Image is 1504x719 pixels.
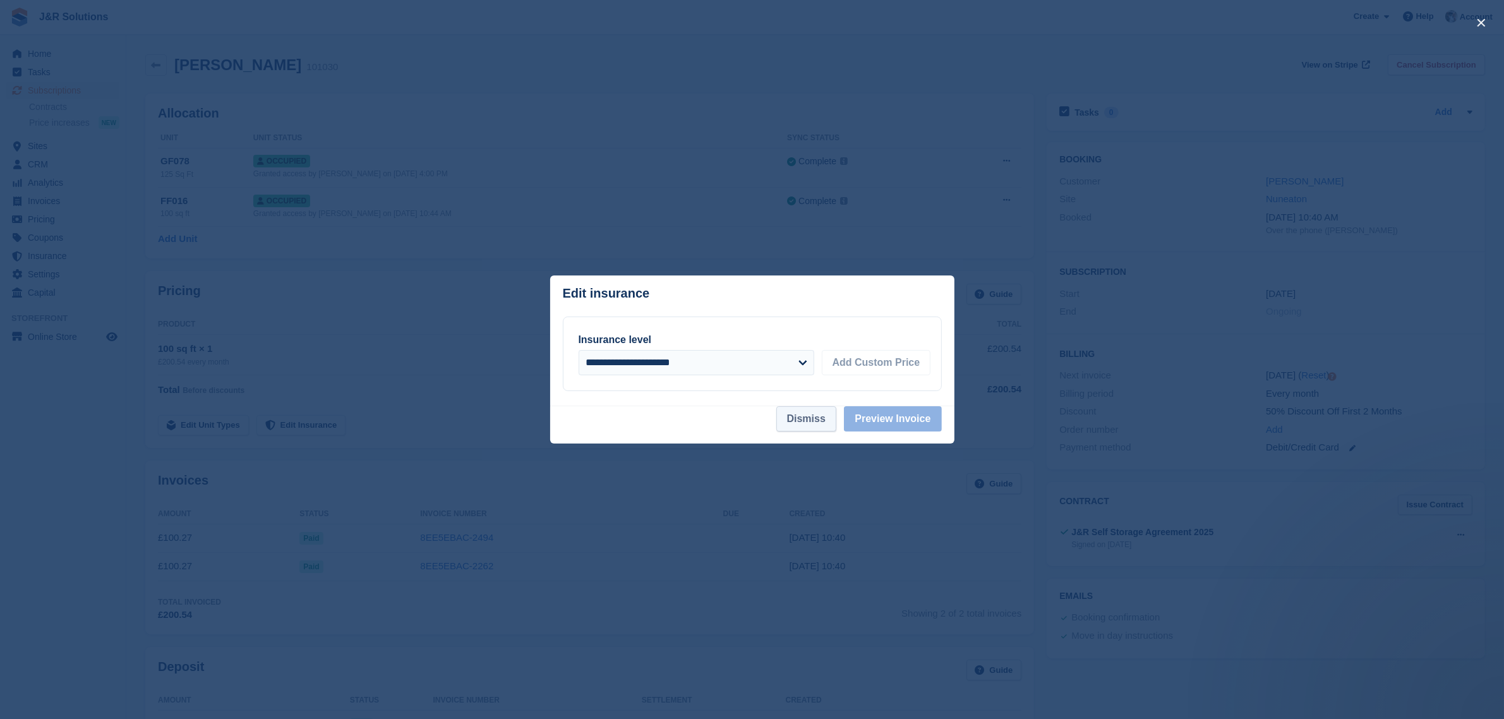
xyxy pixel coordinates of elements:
[822,350,931,375] button: Add Custom Price
[776,406,836,432] button: Dismiss
[563,286,650,301] p: Edit insurance
[844,406,941,432] button: Preview Invoice
[1471,13,1491,33] button: close
[579,334,652,345] label: Insurance level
